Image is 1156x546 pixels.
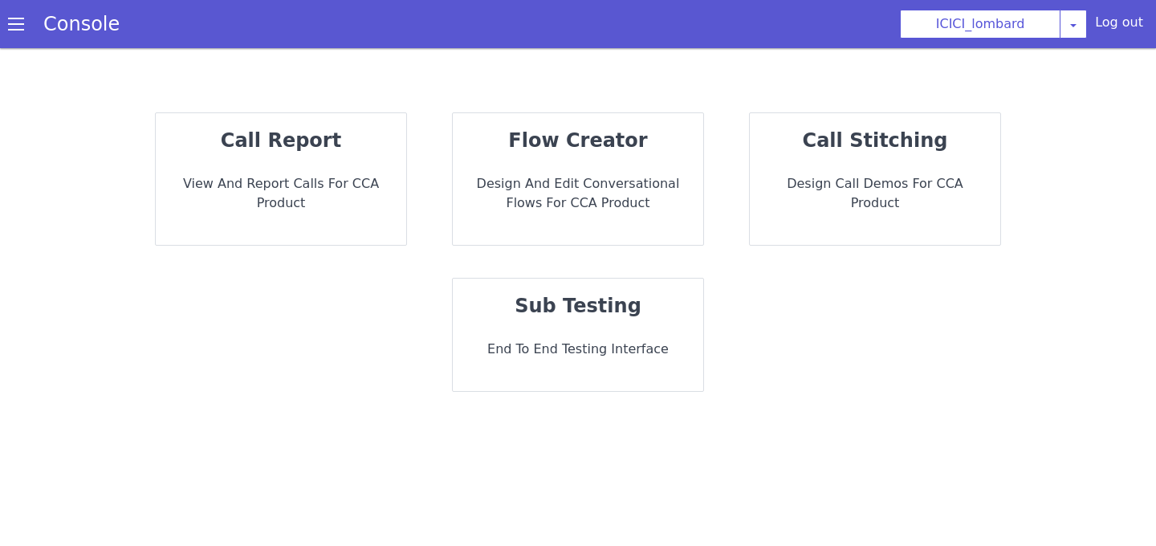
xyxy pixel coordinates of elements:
strong: sub testing [509,285,637,326]
p: View and report calls for CCA Product [182,115,410,186]
p: Design call demos for CCA Product [770,202,998,274]
p: Design and Edit Conversational flows for CCA Product [476,159,704,230]
strong: flow creator [527,120,669,163]
strong: call report [242,78,365,118]
button: ICICI_lombard [931,60,1094,112]
p: End to End Testing Interface [454,322,679,374]
strong: call stitching [818,164,965,207]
